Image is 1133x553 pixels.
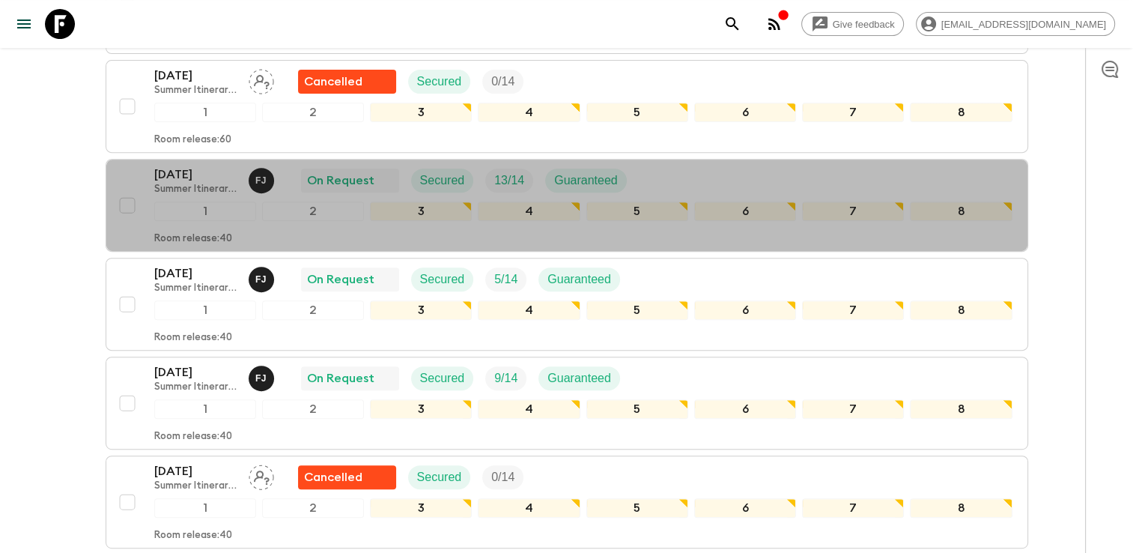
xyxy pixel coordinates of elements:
[249,366,277,391] button: FJ
[694,399,796,419] div: 6
[154,184,237,196] p: Summer Itinerary 2025 ([DATE]-[DATE])
[9,9,39,39] button: menu
[420,369,465,387] p: Secured
[694,202,796,221] div: 6
[154,233,232,245] p: Room release: 40
[417,73,462,91] p: Secured
[933,19,1114,30] span: [EMAIL_ADDRESS][DOMAIN_NAME]
[370,399,472,419] div: 3
[910,399,1012,419] div: 8
[717,9,747,39] button: search adventures
[802,498,904,518] div: 7
[154,431,232,443] p: Room release: 40
[249,267,277,292] button: FJ
[154,363,237,381] p: [DATE]
[249,469,274,481] span: Assign pack leader
[478,202,580,221] div: 4
[154,265,237,282] p: [DATE]
[491,73,514,91] p: 0 / 14
[307,172,374,190] p: On Request
[910,498,1012,518] div: 8
[370,103,472,122] div: 3
[154,381,237,393] p: Summer Itinerary 2025 ([DATE]-[DATE])
[802,202,904,221] div: 7
[154,332,232,344] p: Room release: 40
[106,60,1028,153] button: [DATE]Summer Itinerary 2025 ([DATE]-[DATE])Assign pack leaderFlash Pack cancellationSecuredTrip F...
[824,19,903,30] span: Give feedback
[586,300,688,320] div: 5
[420,172,465,190] p: Secured
[255,175,267,187] p: F J
[154,85,237,97] p: Summer Itinerary 2025 ([DATE]-[DATE])
[494,271,517,288] p: 5 / 14
[249,172,277,184] span: Fadi Jaber
[154,103,256,122] div: 1
[307,271,374,288] p: On Request
[586,103,688,122] div: 5
[262,103,364,122] div: 2
[154,202,256,221] div: 1
[154,134,231,146] p: Room release: 60
[916,12,1115,36] div: [EMAIL_ADDRESS][DOMAIN_NAME]
[154,462,237,480] p: [DATE]
[801,12,904,36] a: Give feedback
[106,159,1028,252] button: [DATE]Summer Itinerary 2025 ([DATE]-[DATE])Fadi JaberOn RequestSecuredTrip FillGuaranteed12345678...
[910,300,1012,320] div: 8
[411,169,474,193] div: Secured
[485,169,533,193] div: Trip Fill
[420,271,465,288] p: Secured
[554,172,618,190] p: Guaranteed
[694,300,796,320] div: 6
[494,369,517,387] p: 9 / 14
[586,399,688,419] div: 5
[478,300,580,320] div: 4
[586,498,688,518] div: 5
[370,498,472,518] div: 3
[802,399,904,419] div: 7
[154,300,256,320] div: 1
[106,357,1028,450] button: [DATE]Summer Itinerary 2025 ([DATE]-[DATE])Fadi JaberOn RequestSecuredTrip FillGuaranteed12345678...
[154,399,256,419] div: 1
[370,202,472,221] div: 3
[494,172,524,190] p: 13 / 14
[298,465,396,489] div: Flash Pack cancellation
[485,366,526,390] div: Trip Fill
[411,366,474,390] div: Secured
[417,468,462,486] p: Secured
[408,70,471,94] div: Secured
[478,103,580,122] div: 4
[491,468,514,486] p: 0 / 14
[262,498,364,518] div: 2
[802,103,904,122] div: 7
[485,268,526,291] div: Trip Fill
[411,268,474,291] div: Secured
[154,166,237,184] p: [DATE]
[478,399,580,419] div: 4
[154,67,237,85] p: [DATE]
[547,271,611,288] p: Guaranteed
[154,480,237,492] p: Summer Itinerary 2025 ([DATE]-[DATE])
[106,258,1028,351] button: [DATE]Summer Itinerary 2025 ([DATE]-[DATE])Fadi JaberOn RequestSecuredTrip FillGuaranteed12345678...
[304,73,362,91] p: Cancelled
[154,498,256,518] div: 1
[408,465,471,489] div: Secured
[370,300,472,320] div: 3
[910,103,1012,122] div: 8
[307,369,374,387] p: On Request
[249,271,277,283] span: Fadi Jaber
[262,202,364,221] div: 2
[154,530,232,542] p: Room release: 40
[249,370,277,382] span: Fadi Jaber
[482,465,523,489] div: Trip Fill
[249,168,277,193] button: FJ
[255,372,267,384] p: F J
[802,300,904,320] div: 7
[255,274,267,285] p: F J
[694,103,796,122] div: 6
[262,300,364,320] div: 2
[262,399,364,419] div: 2
[304,468,362,486] p: Cancelled
[547,369,611,387] p: Guaranteed
[249,73,274,85] span: Assign pack leader
[482,70,523,94] div: Trip Fill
